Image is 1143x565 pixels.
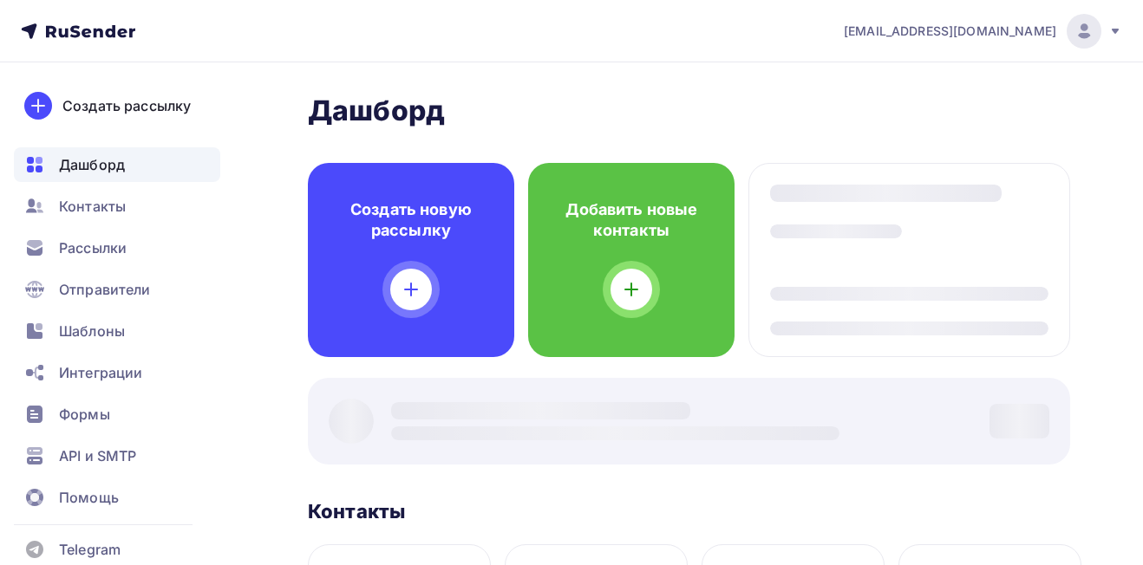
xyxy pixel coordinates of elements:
[336,199,487,241] h4: Создать новую рассылку
[844,23,1056,40] span: [EMAIL_ADDRESS][DOMAIN_NAME]
[59,539,121,560] span: Telegram
[308,499,405,523] h3: Контакты
[844,14,1122,49] a: [EMAIL_ADDRESS][DOMAIN_NAME]
[14,397,220,432] a: Формы
[14,189,220,224] a: Контакты
[14,147,220,182] a: Дашборд
[59,362,142,383] span: Интеграции
[14,314,220,348] a: Шаблоны
[59,154,125,175] span: Дашборд
[59,445,136,466] span: API и SMTP
[62,95,191,116] div: Создать рассылку
[59,321,125,341] span: Шаблоны
[59,404,110,425] span: Формы
[556,199,707,241] h4: Добавить новые контакты
[59,196,126,217] span: Контакты
[14,272,220,307] a: Отправители
[59,487,119,508] span: Помощь
[59,279,151,300] span: Отправители
[308,94,1070,128] h2: Дашборд
[14,231,220,265] a: Рассылки
[59,237,127,258] span: Рассылки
